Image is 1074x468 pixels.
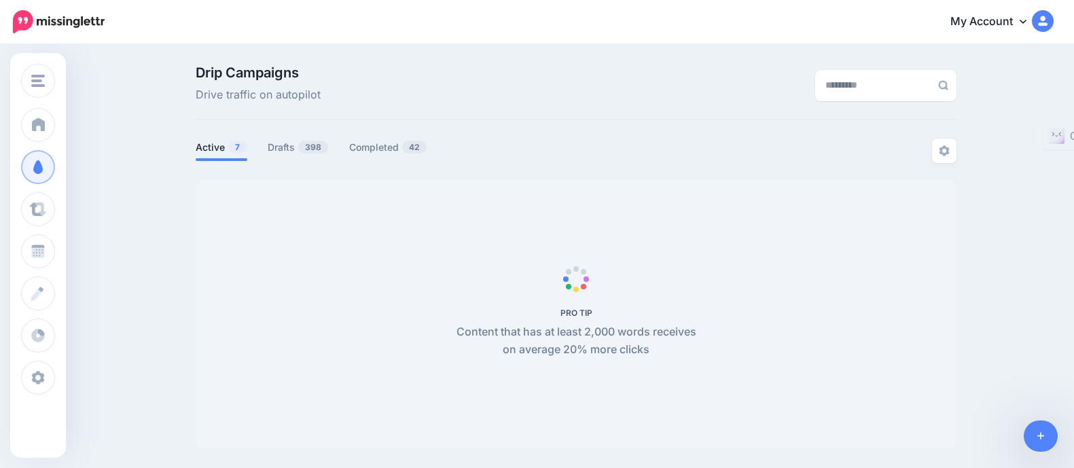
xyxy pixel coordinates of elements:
[449,308,704,318] h5: PRO TIP
[13,10,105,33] img: Missinglettr
[402,141,427,154] span: 42
[196,139,247,156] a: Active7
[937,5,1054,39] a: My Account
[196,66,321,79] span: Drip Campaigns
[449,323,704,359] p: Content that has at least 2,000 words receives on average 20% more clicks
[938,80,948,90] img: search-grey-6.png
[268,139,329,156] a: Drafts398
[298,141,328,154] span: 398
[939,145,950,156] img: settings-grey.png
[349,139,427,156] a: Completed42
[228,141,247,154] span: 7
[196,86,321,104] span: Drive traffic on autopilot
[31,75,45,87] img: menu.png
